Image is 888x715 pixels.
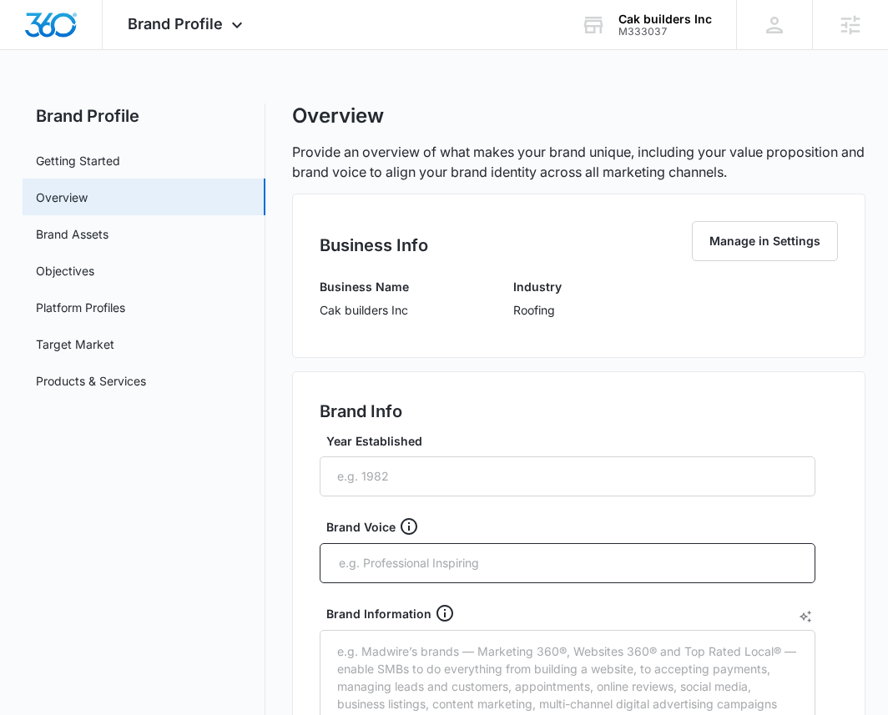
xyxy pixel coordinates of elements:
div: account name [618,13,712,26]
a: Brand Assets [36,225,108,243]
h2: Brand Info [320,399,402,424]
label: Year Established [326,432,822,450]
h1: Overview [292,103,384,128]
h2: Brand Profile [23,103,265,128]
input: e.g. Professional Inspiring [337,551,801,576]
p: Roofing [513,301,562,319]
input: e.g. 1982 [320,456,815,496]
a: Objectives [36,262,94,279]
a: Getting Started [36,152,120,169]
p: Provide an overview of what makes your brand unique, including your value proposition and brand v... [292,142,866,182]
div: Brand Voice [326,516,822,536]
a: Overview [36,189,88,206]
div: Brand Information [326,603,822,623]
h3: Industry [513,278,562,295]
a: Products & Services [36,372,146,390]
div: account id [618,26,712,38]
button: AI Text Generator [799,610,812,623]
button: Manage in Settings [692,221,838,261]
h3: Business Name [320,278,409,295]
p: Cak builders Inc [320,301,409,319]
h2: Business Info [320,233,428,258]
span: Brand Profile [128,15,223,33]
a: Platform Profiles [36,299,125,316]
a: Target Market [36,335,114,353]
